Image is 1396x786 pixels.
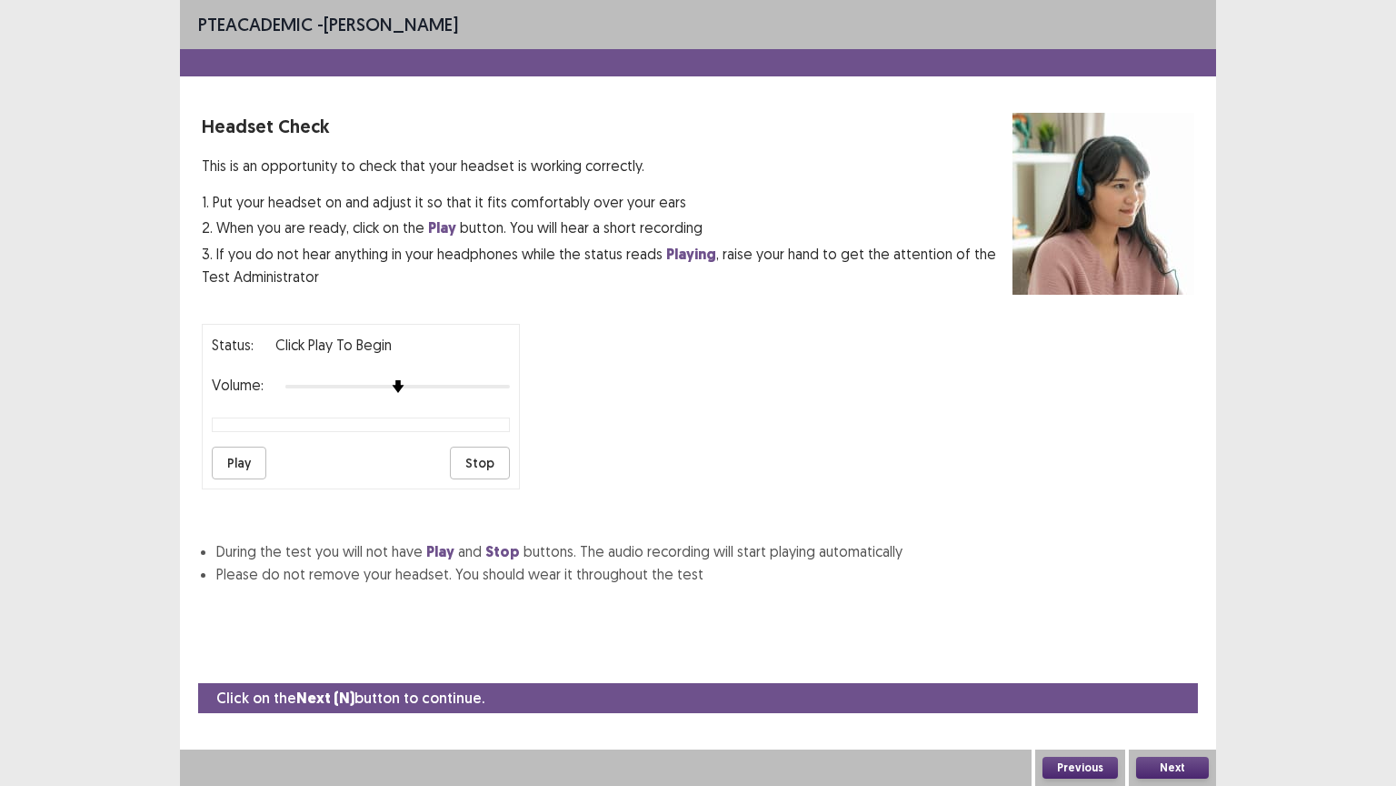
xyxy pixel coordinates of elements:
[1042,757,1118,779] button: Previous
[198,13,313,35] span: PTE academic
[392,380,404,393] img: arrow-thumb
[275,334,392,356] p: Click Play to Begin
[202,191,1012,213] p: 1. Put your headset on and adjust it so that it fits comfortably over your ears
[202,243,1012,287] p: 3. If you do not hear anything in your headphones while the status reads , raise your hand to get...
[1012,113,1194,295] img: headset test
[1136,757,1209,779] button: Next
[216,540,1194,563] li: During the test you will not have and buttons. The audio recording will start playing automatically
[212,374,264,396] p: Volume:
[485,542,520,561] strong: Stop
[202,113,1012,140] p: Headset Check
[212,334,254,356] p: Status:
[212,447,266,479] button: Play
[216,563,1194,585] li: Please do not remove your headset. You should wear it throughout the test
[666,245,716,264] strong: Playing
[428,218,456,237] strong: Play
[296,689,354,708] strong: Next (N)
[202,155,1012,176] p: This is an opportunity to check that your headset is working correctly.
[198,11,458,38] p: - [PERSON_NAME]
[216,687,484,710] p: Click on the button to continue.
[450,447,510,479] button: Stop
[426,542,454,561] strong: Play
[202,217,1012,239] p: 2. When you are ready, click on the button. You will hear a short recording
